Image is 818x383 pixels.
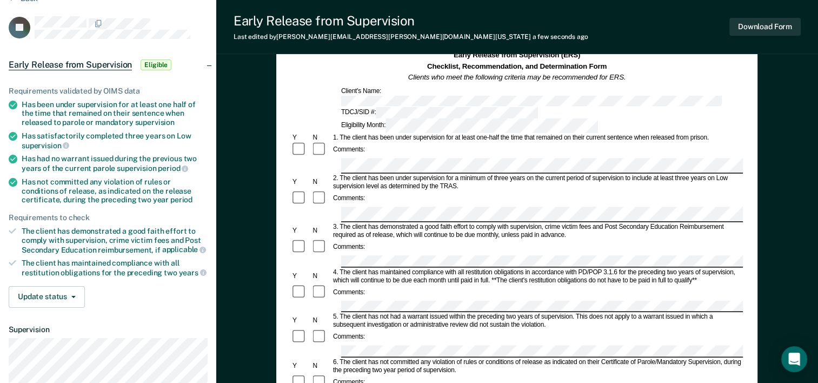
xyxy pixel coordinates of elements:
div: Has satisfactorily completed three years on Low [22,131,208,150]
div: N [311,227,331,235]
span: Eligible [141,60,171,70]
div: 3. The client has demonstrated a good faith effort to comply with supervision, crime victim fees ... [331,223,743,239]
div: Comments: [331,334,367,342]
div: Client's Name: [340,87,743,106]
div: N [311,318,331,326]
div: Has had no warrant issued during the previous two years of the current parole supervision [22,154,208,173]
div: Comments: [331,243,367,252]
div: The client has maintained compliance with all restitution obligations for the preceding two [22,259,208,277]
span: period [158,164,188,173]
dt: Supervision [9,325,208,334]
div: Requirements to check [9,213,208,222]
div: 1. The client has been under supervision for at least one-half the time that remained on their cu... [331,134,743,142]
div: TDCJ/SID #: [340,107,540,118]
div: The client has demonstrated a good faith effort to comply with supervision, crime victim fees and... [22,227,208,254]
div: Y [291,272,311,280]
div: Comments: [331,195,367,203]
div: Has been under supervision for at least one half of the time that remained on their sentence when... [22,100,208,127]
div: Open Intercom Messenger [781,346,807,372]
span: a few seconds ago [533,33,588,41]
span: supervision [22,141,69,150]
div: N [311,179,331,187]
strong: Early Release from Supervision (ERS) [454,51,580,60]
strong: Checklist, Recommendation, and Determination Form [427,62,607,70]
button: Update status [9,286,85,308]
div: Y [291,362,311,371]
div: Y [291,134,311,142]
div: Y [291,179,311,187]
div: 4. The client has maintained compliance with all restitution obligations in accordance with PD/PO... [331,268,743,285]
div: Eligibility Month: [340,118,600,133]
div: Has not committed any violation of rules or conditions of release, as indicated on the release ce... [22,177,208,204]
span: Early Release from Supervision [9,60,132,70]
span: period [170,195,192,204]
div: 2. The client has been under supervision for a minimum of three years on the current period of su... [331,174,743,190]
em: Clients who meet the following criteria may be recommended for ERS. [408,73,626,81]
div: N [311,362,331,371]
span: supervision [135,118,175,127]
div: Y [291,318,311,326]
div: Requirements validated by OIMS data [9,87,208,96]
div: Last edited by [PERSON_NAME][EMAIL_ADDRESS][PERSON_NAME][DOMAIN_NAME][US_STATE] [234,33,588,41]
span: years [179,268,207,277]
div: N [311,134,331,142]
div: Y [291,227,311,235]
div: Comments: [331,288,367,296]
button: Download Form [729,18,801,36]
span: applicable [162,245,206,254]
div: 6. The client has not committed any violation of rules or conditions of release as indicated on t... [331,359,743,375]
div: Early Release from Supervision [234,13,588,29]
div: Comments: [331,146,367,154]
div: 5. The client has not had a warrant issued within the preceding two years of supervision. This do... [331,313,743,329]
div: N [311,272,331,280]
